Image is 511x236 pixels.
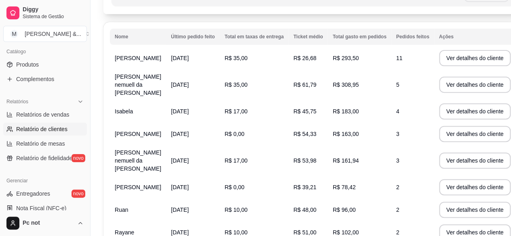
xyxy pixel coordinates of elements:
[171,184,189,190] span: [DATE]
[3,137,87,150] a: Relatório de mesas
[332,207,355,213] span: R$ 96,00
[16,190,50,198] span: Entregadores
[225,207,248,213] span: R$ 10,00
[293,131,316,137] span: R$ 54,33
[115,229,134,236] span: Rayane
[396,131,400,137] span: 3
[396,229,400,236] span: 2
[396,207,400,213] span: 2
[293,157,316,164] span: R$ 53,98
[225,131,244,137] span: R$ 0,00
[23,13,84,20] span: Sistema de Gestão
[396,55,403,61] span: 11
[16,111,69,119] span: Relatórios de vendas
[396,184,400,190] span: 2
[332,229,359,236] span: R$ 102,00
[16,140,65,148] span: Relatório de mesas
[171,229,189,236] span: [DATE]
[3,174,87,187] div: Gerenciar
[171,207,189,213] span: [DATE]
[171,55,189,61] span: [DATE]
[3,58,87,71] a: Produtos
[293,207,316,213] span: R$ 48,00
[293,229,316,236] span: R$ 51,00
[115,207,128,213] span: Ruan
[293,81,316,88] span: R$ 61,79
[439,103,511,119] button: Ver detalhes do cliente
[25,30,81,38] div: [PERSON_NAME] & ...
[16,75,54,83] span: Complementos
[391,29,434,45] th: Pedidos feitos
[6,98,28,105] span: Relatórios
[439,50,511,66] button: Ver detalhes do cliente
[115,131,161,137] span: [PERSON_NAME]
[439,77,511,93] button: Ver detalhes do cliente
[332,157,359,164] span: R$ 161,94
[332,81,359,88] span: R$ 308,95
[396,81,400,88] span: 5
[3,26,87,42] button: Select a team
[332,55,359,61] span: R$ 293,50
[171,108,189,115] span: [DATE]
[332,184,355,190] span: R$ 78,42
[3,187,87,200] a: Entregadoresnovo
[115,184,161,190] span: [PERSON_NAME]
[332,108,359,115] span: R$ 183,00
[3,202,87,215] a: Nota Fiscal (NFC-e)
[110,29,166,45] th: Nome
[225,81,248,88] span: R$ 35,00
[115,108,133,115] span: Isabela
[171,157,189,164] span: [DATE]
[225,184,244,190] span: R$ 0,00
[3,108,87,121] a: Relatórios de vendas
[3,213,87,233] button: Pc not
[439,179,511,195] button: Ver detalhes do cliente
[166,29,220,45] th: Último pedido feito
[396,108,400,115] span: 4
[225,157,248,164] span: R$ 17,00
[3,73,87,86] a: Complementos
[225,55,248,61] span: R$ 35,00
[288,29,328,45] th: Ticket médio
[293,108,316,115] span: R$ 45,75
[439,202,511,218] button: Ver detalhes do cliente
[328,29,391,45] th: Total gasto em pedidos
[225,229,248,236] span: R$ 10,00
[3,123,87,136] a: Relatório de clientes
[23,219,74,227] span: Pc not
[293,184,316,190] span: R$ 39,21
[115,149,161,172] span: [PERSON_NAME] nemuell da [PERSON_NAME]
[16,61,39,69] span: Produtos
[23,6,84,13] span: Diggy
[115,73,161,96] span: [PERSON_NAME] nemuell da [PERSON_NAME]
[439,152,511,169] button: Ver detalhes do cliente
[396,157,400,164] span: 3
[16,154,72,162] span: Relatório de fidelidade
[16,204,66,212] span: Nota Fiscal (NFC-e)
[293,55,316,61] span: R$ 26,68
[220,29,289,45] th: Total em taxas de entrega
[10,30,18,38] span: M
[439,126,511,142] button: Ver detalhes do cliente
[332,131,359,137] span: R$ 163,00
[171,131,189,137] span: [DATE]
[3,45,87,58] div: Catálogo
[16,125,67,133] span: Relatório de clientes
[3,3,87,23] a: DiggySistema de Gestão
[3,152,87,165] a: Relatório de fidelidadenovo
[225,108,248,115] span: R$ 17,00
[171,81,189,88] span: [DATE]
[115,55,161,61] span: [PERSON_NAME]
